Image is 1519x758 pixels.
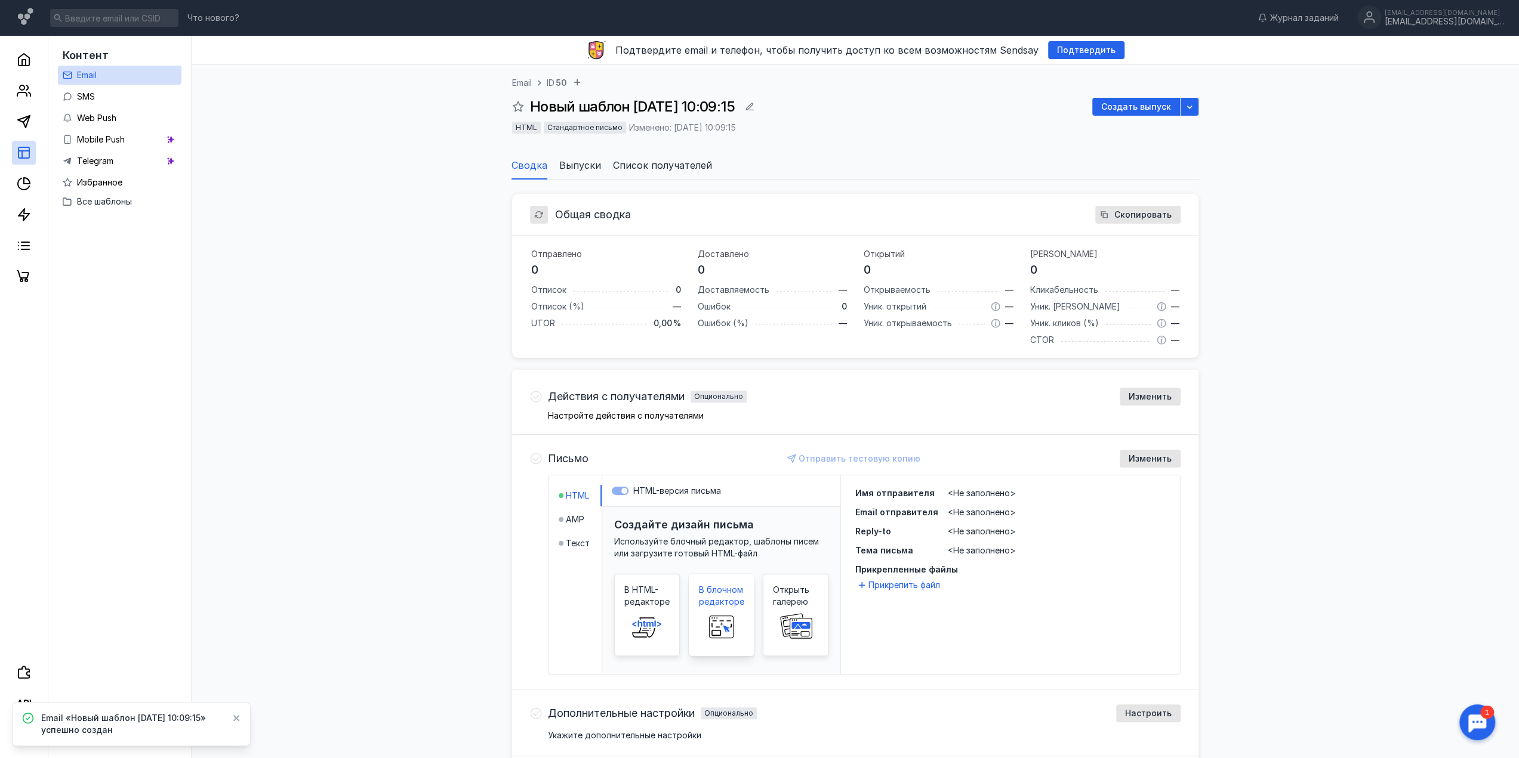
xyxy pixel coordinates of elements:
button: Настроить [1116,704,1181,722]
span: Доставляемость [698,284,769,295]
span: Изменено: [DATE] 10:09:15 [629,122,736,132]
button: Подтвердить [1048,41,1124,59]
span: Mobile Push [77,134,125,144]
span: Стандартное письмо [547,123,623,132]
span: 50 [556,77,567,89]
span: Скопировать [1114,210,1172,220]
div: [EMAIL_ADDRESS][DOMAIN_NAME] [1385,9,1504,16]
button: Создать выпуск [1092,98,1180,116]
span: В блочном редакторе [699,584,744,608]
span: Все шаблоны [77,196,132,206]
span: <Не заполнено> [948,526,1016,536]
span: Текст [566,537,590,549]
span: 0 [842,301,847,313]
span: Сводка [512,158,547,172]
span: AMP [566,513,584,525]
span: Используйте блочный редактор, шаблоны писем или загрузите готовый HTML-файл [614,536,819,558]
a: Mobile Push [58,130,181,149]
span: Email [77,70,97,80]
a: Избранное [58,173,181,192]
span: Уник. [PERSON_NAME] [1030,301,1120,311]
span: Отписок (%) [531,301,584,311]
a: Email [58,66,181,85]
p: Настройте действия с получателями [548,412,1181,420]
h4: Открытий [864,248,1013,260]
span: CTOR [1030,335,1054,345]
span: <Не заполнено> [948,545,1016,555]
span: — [1171,334,1179,346]
input: Введите email или CSID [50,9,178,27]
span: В HTML-редакторе [624,584,670,608]
span: Web Push [77,113,116,123]
span: Выпуски [559,158,601,172]
span: 0 [531,262,538,277]
span: Уник. открываемость [864,318,952,328]
span: Подтвердить [1057,45,1116,55]
span: — [1005,317,1013,329]
span: 0 [864,262,871,277]
h4: Отправлено [531,248,681,260]
span: HTML-версия письма [633,485,721,496]
span: Подтвердите email и телефон, чтобы получить доступ ко всем возможностям Sendsay [615,44,1039,56]
div: 1 [27,7,41,20]
span: Reply-to [855,526,891,536]
span: Ошибок [698,301,731,311]
button: Скопировать [1095,206,1181,224]
button: Изменить [1120,450,1181,468]
div: Опционально [694,393,743,400]
span: Общая сводка [555,208,631,222]
a: Telegram [58,151,181,171]
div: [EMAIL_ADDRESS][DOMAIN_NAME] [1385,17,1504,27]
span: Изменить [1129,392,1172,402]
span: Действия с получателями [548,391,685,403]
span: Тема письма [855,545,913,555]
span: ID [547,78,554,88]
a: Что нового? [181,14,245,22]
a: Web Push [58,109,181,128]
span: HTML [516,123,537,132]
a: Email [512,77,532,89]
span: Telegram [77,156,113,166]
button: Изменить [1120,388,1181,406]
h4: Дополнительные настройкиОпционально [548,707,757,719]
span: Изменить [1129,454,1172,464]
span: Что нового? [187,14,239,22]
button: Прикрепить файл [855,578,945,592]
span: — [1171,301,1179,313]
span: 0 [698,262,705,277]
h4: Письмо [548,453,589,465]
span: Избранное [77,177,122,187]
span: <Не заполнено> [948,507,1016,517]
span: Новый шаблон [DATE] 10:09:15 [530,98,735,115]
h4: Действия с получателямиОпционально [548,391,747,403]
h4: Доставлено [698,248,848,260]
div: Укажите дополнительные настройки [548,729,1181,741]
span: 0,00 % [654,317,681,329]
span: SMS [77,91,95,101]
span: Открыть галерею [773,584,818,608]
span: Журнал заданий [1270,12,1339,24]
span: — [839,317,847,329]
div: Опционально [704,710,753,717]
span: Имя отправителя [855,488,935,498]
button: Все шаблоны [63,192,177,211]
span: Email «Новый шаблон [DATE] 10:09:15» успешно создан [41,712,223,736]
span: — [1171,317,1179,329]
span: 0 [1030,262,1037,277]
span: — [839,284,847,296]
span: — [1171,284,1179,296]
a: SMS [58,87,181,106]
span: Список получателей [613,158,712,172]
span: Прикрепить файл [868,579,940,591]
span: HTML [566,490,589,502]
span: Настроить [1125,709,1172,719]
span: — [673,301,681,313]
span: Ошибок (%) [698,318,748,328]
span: 0 [676,284,681,296]
a: Журнал заданий [1252,12,1345,24]
span: Уник. кликов (%) [1030,318,1099,328]
span: Уник. открытий [864,301,926,311]
span: Создать выпуск [1101,102,1171,112]
span: Отписок [531,284,566,295]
